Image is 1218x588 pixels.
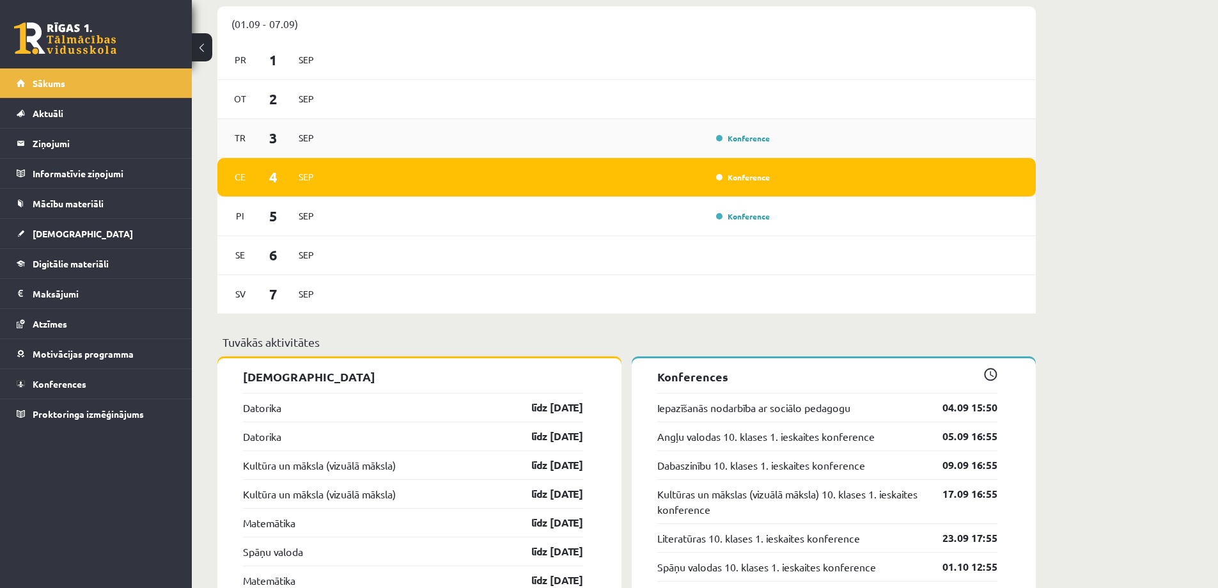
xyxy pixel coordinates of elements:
[227,128,254,148] span: Tr
[33,159,176,188] legend: Informatīvie ziņojumi
[17,159,176,188] a: Informatīvie ziņojumi
[716,133,770,143] a: Konference
[17,279,176,308] a: Maksājumi
[243,400,281,415] a: Datorika
[217,6,1036,41] div: (01.09 - 07.09)
[293,50,320,70] span: Sep
[33,408,144,420] span: Proktoringa izmēģinājums
[243,368,583,385] p: [DEMOGRAPHIC_DATA]
[509,573,583,588] a: līdz [DATE]
[293,245,320,265] span: Sep
[227,167,254,187] span: Ce
[509,400,583,415] a: līdz [DATE]
[923,429,997,444] a: 05.09 16:55
[33,228,133,239] span: [DEMOGRAPHIC_DATA]
[227,50,254,70] span: Pr
[243,486,396,502] a: Kultūra un māksla (vizuālā māksla)
[33,279,176,308] legend: Maksājumi
[293,128,320,148] span: Sep
[17,369,176,399] a: Konferences
[509,486,583,502] a: līdz [DATE]
[254,127,293,148] span: 3
[243,515,295,530] a: Matemātika
[33,318,67,330] span: Atzīmes
[716,211,770,221] a: Konference
[243,429,281,444] a: Datorika
[227,284,254,304] span: Sv
[33,348,134,360] span: Motivācijas programma
[657,530,860,546] a: Literatūras 10. klases 1. ieskaites konference
[33,258,109,269] span: Digitālie materiāli
[657,429,875,444] a: Angļu valodas 10. klases 1. ieskaites konference
[293,284,320,304] span: Sep
[243,544,303,559] a: Spāņu valoda
[254,88,293,109] span: 2
[509,457,583,473] a: līdz [DATE]
[17,249,176,278] a: Digitālie materiāli
[243,457,396,473] a: Kultūra un māksla (vizuālā māksla)
[923,530,997,546] a: 23.09 17:55
[243,573,295,588] a: Matemātika
[33,77,65,89] span: Sākums
[227,89,254,109] span: Ot
[293,89,320,109] span: Sep
[923,559,997,575] a: 01.10 12:55
[14,22,116,54] a: Rīgas 1. Tālmācības vidusskola
[254,166,293,187] span: 4
[293,206,320,226] span: Sep
[657,368,997,385] p: Konferences
[716,172,770,182] a: Konference
[17,339,176,369] a: Motivācijas programma
[657,457,865,473] a: Dabaszinību 10. klases 1. ieskaites konference
[17,68,176,98] a: Sākums
[227,245,254,265] span: Se
[17,399,176,429] a: Proktoringa izmēģinājums
[33,107,63,119] span: Aktuāli
[657,559,876,575] a: Spāņu valodas 10. klases 1. ieskaites konference
[509,544,583,559] a: līdz [DATE]
[223,333,1031,351] p: Tuvākās aktivitātes
[293,167,320,187] span: Sep
[923,486,997,502] a: 17.09 16:55
[33,378,86,390] span: Konferences
[254,244,293,266] span: 6
[657,486,923,517] a: Kultūras un mākslas (vizuālā māksla) 10. klases 1. ieskaites konference
[509,429,583,444] a: līdz [DATE]
[923,457,997,473] a: 09.09 16:55
[33,198,104,209] span: Mācību materiāli
[17,219,176,248] a: [DEMOGRAPHIC_DATA]
[227,206,254,226] span: Pi
[509,515,583,530] a: līdz [DATE]
[254,205,293,226] span: 5
[923,400,997,415] a: 04.09 15:50
[254,283,293,305] span: 7
[17,309,176,338] a: Atzīmes
[17,129,176,158] a: Ziņojumi
[17,189,176,218] a: Mācību materiāli
[17,99,176,128] a: Aktuāli
[33,129,176,158] legend: Ziņojumi
[254,49,293,70] span: 1
[657,400,850,415] a: Iepazīšanās nodarbība ar sociālo pedagogu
